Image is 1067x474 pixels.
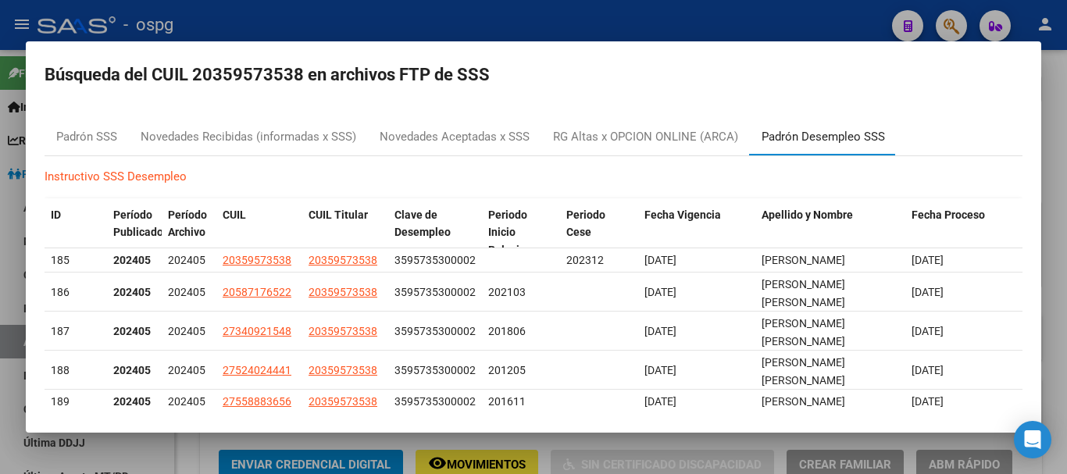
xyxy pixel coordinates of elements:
[113,254,151,266] strong: 202405
[762,128,885,146] div: Padrón Desempleo SSS
[107,198,162,267] datatable-header-cell: Período Publicado
[488,364,526,376] span: 201205
[309,208,368,221] span: CUIL Titular
[488,286,526,298] span: 202103
[912,395,944,408] span: [DATE]
[113,364,151,376] strong: 202405
[45,169,187,184] a: Instructivo SSS Desempleo
[394,208,451,239] span: Clave de Desempleo
[113,395,151,408] strong: 202405
[309,286,377,298] span: 20359573538
[394,364,476,376] span: 3595735300002
[45,60,1022,90] h2: Búsqueda del CUIL 20359573538 en archivos FTP de SSS
[482,198,560,267] datatable-header-cell: Periodo Inicio Relacion
[223,254,291,266] span: 20359573538
[566,208,605,239] span: Periodo Cese
[309,364,377,376] span: 20359573538
[762,395,845,408] span: ASTORGA HANNA ZAFIRA
[488,395,526,408] span: 201611
[638,198,755,267] datatable-header-cell: Fecha Vigencia
[45,198,107,267] datatable-header-cell: ID
[560,198,638,267] datatable-header-cell: Periodo Cese
[394,254,476,266] span: 3595735300002
[644,325,676,337] span: [DATE]
[51,364,70,376] span: 188
[162,198,216,267] datatable-header-cell: Período Archivo
[380,128,530,146] div: Novedades Aceptadas x SSS
[141,128,356,146] div: Novedades Recibidas (informadas x SSS)
[302,198,388,267] datatable-header-cell: CUIL Titular
[644,208,721,221] span: Fecha Vigencia
[223,325,291,337] span: 27340921548
[762,317,845,347] span: SOSA MABEL ANGELICA BELEN
[762,208,853,221] span: Apellido y Nombre
[488,208,532,257] span: Periodo Inicio Relacion
[168,208,207,239] span: Período Archivo
[388,198,482,267] datatable-header-cell: Clave de Desempleo
[394,286,476,298] span: 3595735300002
[762,278,845,308] span: ASTORGA MAXIMO EZEQUIEL
[755,198,905,267] datatable-header-cell: Apellido y Nombre
[394,325,476,337] span: 3595735300002
[113,208,163,239] span: Período Publicado
[113,325,151,337] strong: 202405
[394,395,476,408] span: 3595735300002
[762,254,845,266] span: ASTORGA DANIEL ANTONIO
[223,286,291,298] span: 20587176522
[309,325,377,337] span: 20359573538
[216,198,302,267] datatable-header-cell: CUIL
[51,254,70,266] span: 185
[644,395,676,408] span: [DATE]
[168,283,210,301] div: 202405
[168,323,210,340] div: 202405
[223,208,246,221] span: CUIL
[309,395,377,408] span: 20359573538
[51,286,70,298] span: 186
[912,286,944,298] span: [DATE]
[51,395,70,408] span: 189
[309,254,377,266] span: 20359573538
[644,364,676,376] span: [DATE]
[223,395,291,408] span: 27558883656
[912,364,944,376] span: [DATE]
[762,356,845,387] span: ASTORGA SOSA JADE AILIN
[912,254,944,266] span: [DATE]
[168,251,210,269] div: 202405
[488,325,526,337] span: 201806
[644,254,676,266] span: [DATE]
[1014,421,1051,458] div: Open Intercom Messenger
[56,128,117,146] div: Padrón SSS
[113,286,151,298] strong: 202405
[912,208,985,221] span: Fecha Proceso
[223,364,291,376] span: 27524024441
[644,286,676,298] span: [DATE]
[168,393,210,411] div: 202405
[566,254,604,266] span: 202312
[168,362,210,380] div: 202405
[912,325,944,337] span: [DATE]
[553,128,738,146] div: RG Altas x OPCION ONLINE (ARCA)
[51,208,61,221] span: ID
[51,325,70,337] span: 187
[905,198,1022,267] datatable-header-cell: Fecha Proceso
